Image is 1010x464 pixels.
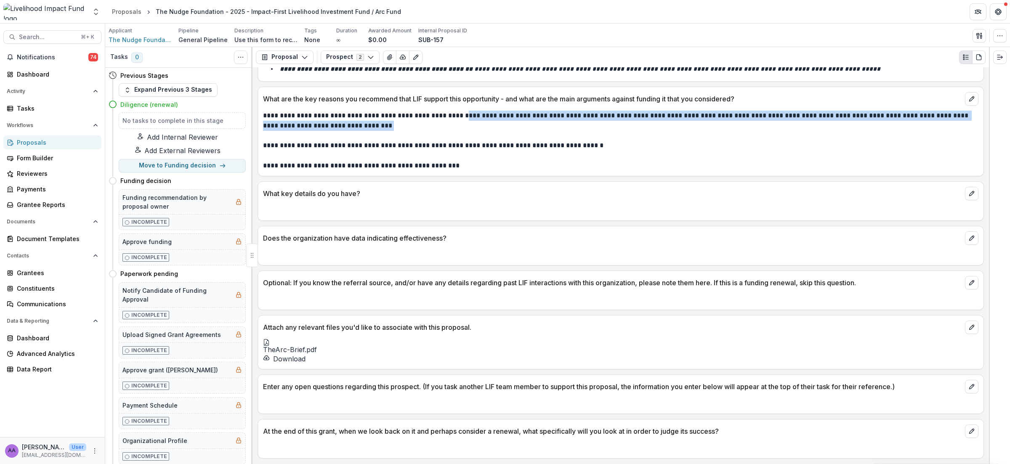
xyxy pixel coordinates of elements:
[17,349,95,358] div: Advanced Analytics
[122,193,232,211] h5: Funding recommendation by proposal owner
[263,322,962,332] p: Attach any relevant files you'd like to associate with this proposal.
[120,176,171,185] h4: Funding decision
[263,233,962,243] p: Does the organization have data indicating effectiveness?
[17,70,95,79] div: Dashboard
[112,7,141,16] div: Proposals
[17,104,95,113] div: Tasks
[3,50,101,64] button: Notifications74
[418,27,467,34] p: Internal Proposal ID
[234,35,298,44] p: Use this form to record information about a Fund, Special Projects, or Research/Ecosystem/Regrant...
[17,284,95,293] div: Constituents
[131,453,167,460] p: Incomplete
[19,34,76,41] span: Search...
[263,188,962,199] p: What key details do you have?
[109,35,172,44] a: The Nudge Foundation
[110,53,128,61] h3: Tasks
[17,365,95,374] div: Data Report
[3,30,101,44] button: Search...
[131,218,167,226] p: Incomplete
[263,339,978,364] div: TheArc-Brief.pdfdownload-form-response
[3,266,101,280] a: Grantees
[3,362,101,376] a: Data Report
[256,50,314,64] button: Proposal
[3,167,101,180] a: Reviewers
[965,231,978,245] button: edit
[119,83,218,97] button: Expand Previous 3 Stages
[3,85,101,98] button: Open Activity
[3,314,101,328] button: Open Data & Reporting
[3,215,101,228] button: Open Documents
[7,88,90,94] span: Activity
[993,50,1007,64] button: Expand right
[263,346,978,354] span: TheArc-Brief.pdf
[22,451,86,459] p: [EMAIL_ADDRESS][DOMAIN_NAME]
[122,237,172,246] h5: Approve funding
[17,334,95,342] div: Dashboard
[3,101,101,115] a: Tasks
[7,318,90,324] span: Data & Reporting
[263,382,962,392] p: Enter any open questions regarding this prospect. (If you task another LIF team member to support...
[120,71,168,80] h4: Previous Stages
[965,321,978,334] button: edit
[368,27,412,34] p: Awarded Amount
[959,50,973,64] button: Plaintext view
[90,3,102,20] button: Open entity switcher
[8,448,16,453] div: Aude Anquetil
[131,417,167,425] p: Incomplete
[336,35,340,44] p: ∞
[122,436,187,445] h5: Organizational Profile
[3,281,101,295] a: Constituents
[17,200,95,209] div: Grantee Reports
[3,249,101,262] button: Open Contacts
[304,27,317,34] p: Tags
[178,35,228,44] p: General Pipeline
[131,311,167,319] p: Incomplete
[17,154,95,162] div: Form Builder
[119,159,246,172] button: Move to Funding decision
[109,146,246,156] button: Add External Reviewers
[3,67,101,81] a: Dashboard
[79,32,96,42] div: ⌘ + K
[90,446,100,456] button: More
[109,5,145,18] a: Proposals
[17,54,88,61] span: Notifications
[965,187,978,200] button: edit
[17,234,95,243] div: Document Templates
[17,268,95,277] div: Grantees
[234,27,263,34] p: Description
[122,330,221,339] h5: Upload Signed Grant Agreements
[234,50,247,64] button: Toggle View Cancelled Tasks
[17,138,95,147] div: Proposals
[122,116,242,125] h5: No tasks to complete in this stage
[3,151,101,165] a: Form Builder
[88,53,98,61] span: 74
[321,50,380,64] button: Prospect2
[3,182,101,196] a: Payments
[263,354,306,364] button: download-form-response
[7,122,90,128] span: Workflows
[970,3,986,20] button: Partners
[368,35,387,44] p: $0.00
[304,35,320,44] p: None
[263,278,962,288] p: Optional: If you know the referral source, and/or have any details regarding past LIF interaction...
[17,169,95,178] div: Reviewers
[17,185,95,194] div: Payments
[122,401,178,410] h5: Payment Schedule
[131,347,167,354] p: Incomplete
[336,27,357,34] p: Duration
[131,382,167,390] p: Incomplete
[120,269,178,278] h4: Paperwork pending
[990,3,1007,20] button: Get Help
[131,53,143,63] span: 0
[409,50,423,64] button: Edit as form
[131,254,167,261] p: Incomplete
[383,50,396,64] button: View Attached Files
[69,443,86,451] p: User
[22,443,66,451] p: [PERSON_NAME]
[3,347,101,361] a: Advanced Analytics
[3,232,101,246] a: Document Templates
[965,380,978,393] button: edit
[263,426,962,436] p: At the end of this grant, when we look back on it and perhaps consider a renewal, what specifical...
[418,35,444,44] p: SUB-157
